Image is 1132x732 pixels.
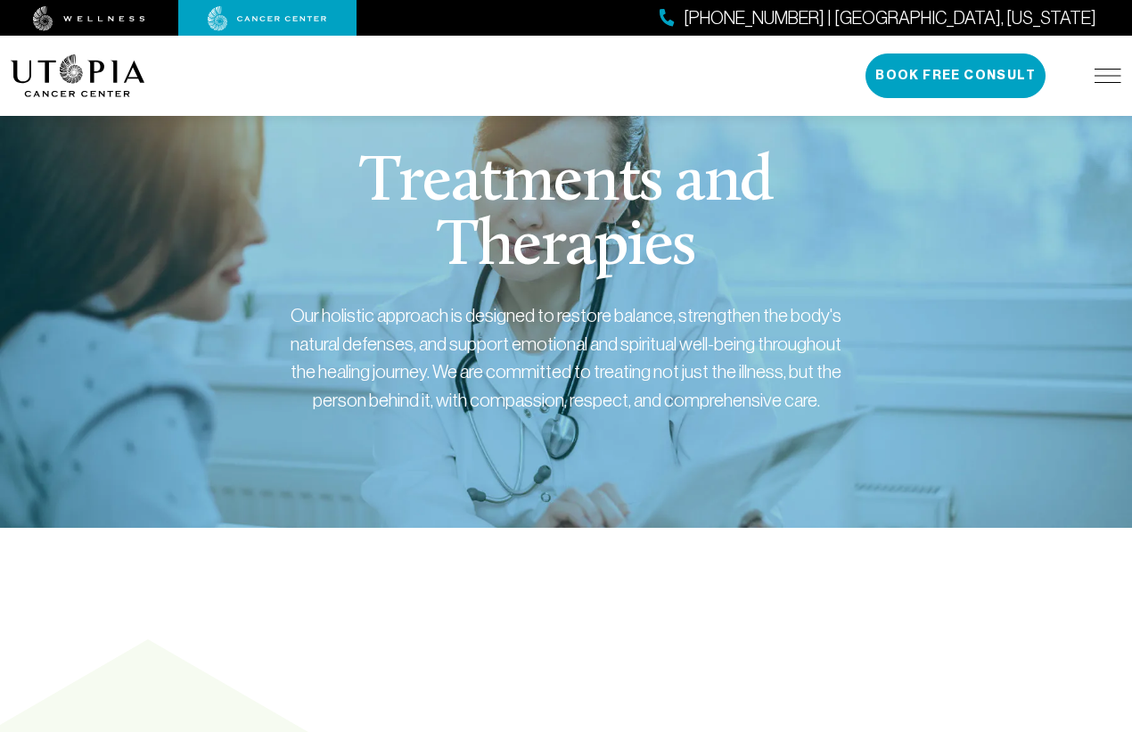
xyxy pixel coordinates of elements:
img: icon-hamburger [1095,69,1121,83]
img: logo [11,54,145,97]
a: [PHONE_NUMBER] | [GEOGRAPHIC_DATA], [US_STATE] [660,5,1096,31]
img: wellness [33,6,145,31]
button: Book Free Consult [865,53,1046,98]
img: cancer center [208,6,327,31]
h1: Treatments and Therapies [226,152,907,280]
div: Our holistic approach is designed to restore balance, strengthen the body's natural defenses, and... [290,301,842,414]
span: [PHONE_NUMBER] | [GEOGRAPHIC_DATA], [US_STATE] [684,5,1096,31]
